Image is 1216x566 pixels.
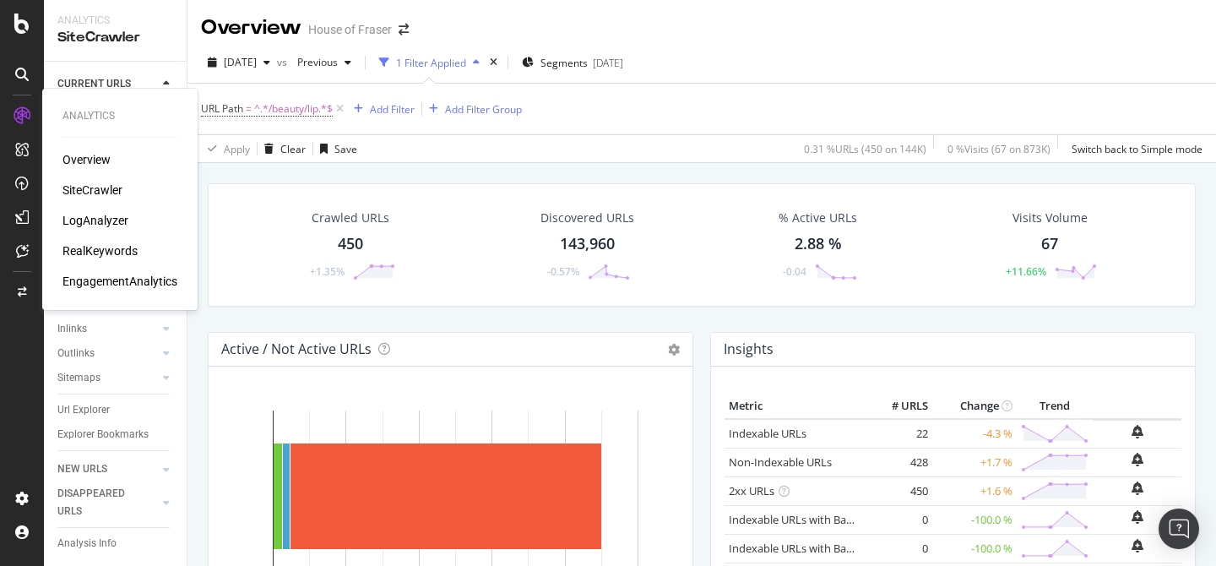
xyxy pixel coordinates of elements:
span: Previous [290,55,338,69]
div: bell-plus [1132,453,1143,466]
div: Discovered URLs [540,210,634,226]
div: 143,960 [560,233,615,255]
div: Inlinks [57,320,87,338]
a: Indexable URLs [729,426,806,441]
div: CURRENT URLS [57,75,131,93]
div: House of Fraser [308,21,392,38]
div: Crawled URLs [312,210,389,226]
div: DISAPPEARED URLS [57,485,143,520]
a: NEW URLS [57,460,158,478]
span: vs [277,55,290,69]
div: Analysis Info [57,535,117,552]
a: DISAPPEARED URLS [57,485,158,520]
div: 450 [338,233,363,255]
div: 0.31 % URLs ( 450 on 144K ) [804,142,926,156]
th: # URLS [865,394,932,419]
div: Add Filter Group [445,102,522,117]
div: Save [334,142,357,156]
th: Metric [725,394,865,419]
span: = [246,101,252,116]
div: 1 Filter Applied [396,56,466,70]
h4: Active / Not Active URLs [221,338,372,361]
td: 0 [865,505,932,534]
th: Change [932,394,1017,419]
a: Url Explorer [57,401,175,419]
td: -100.0 % [932,534,1017,563]
div: bell-plus [1132,482,1143,495]
a: LogAnalyzer [62,212,128,229]
div: Visits Volume [1012,210,1088,226]
div: Switch back to Simple mode [1072,142,1202,156]
button: Save [313,135,357,162]
div: 67 [1041,233,1058,255]
div: Explorer Bookmarks [57,426,149,444]
a: Sitemaps [57,369,158,387]
div: NEW URLS [57,460,107,478]
div: -0.57% [547,264,579,279]
div: 0 % Visits ( 67 on 873K ) [947,142,1050,156]
div: bell-plus [1132,539,1143,552]
div: Open Intercom Messenger [1159,509,1199,549]
div: Add Filter [370,102,415,117]
button: Switch back to Simple mode [1065,135,1202,162]
h4: Insights [724,338,774,361]
button: Add Filter Group [422,99,522,119]
div: [DATE] [593,56,623,70]
button: 1 Filter Applied [372,49,486,76]
a: Overview [62,151,111,168]
button: Segments[DATE] [515,49,630,76]
th: Trend [1017,394,1093,419]
div: SiteCrawler [57,28,173,47]
a: Indexable URLs with Bad Description [729,541,913,556]
td: 450 [865,476,932,505]
td: -4.3 % [932,419,1017,449]
div: +11.66% [1006,264,1046,279]
a: Analysis Info [57,535,175,552]
div: Analytics [57,14,173,28]
a: CURRENT URLS [57,75,158,93]
a: Non-Indexable URLs [729,454,832,470]
span: Segments [540,56,588,70]
a: Outlinks [57,345,158,362]
span: 2025 Sep. 8th [224,55,257,69]
div: % Active URLs [779,210,857,226]
button: Apply [201,135,250,162]
div: bell-plus [1132,425,1143,438]
a: RealKeywords [62,242,138,259]
div: Url Explorer [57,401,110,419]
div: Apply [224,142,250,156]
button: Add Filter [347,99,415,119]
a: EngagementAnalytics [62,273,177,290]
button: Previous [290,49,358,76]
td: 0 [865,534,932,563]
span: ^.*/beauty/lip.*$ [254,97,333,121]
div: Outlinks [57,345,95,362]
div: arrow-right-arrow-left [399,24,409,35]
td: +1.7 % [932,448,1017,476]
i: Options [668,344,680,356]
div: 2.88 % [795,233,842,255]
td: -100.0 % [932,505,1017,534]
td: +1.6 % [932,476,1017,505]
div: -0.04 [783,264,806,279]
div: Sitemaps [57,369,100,387]
div: bell-plus [1132,510,1143,524]
button: [DATE] [201,49,277,76]
div: Analytics [62,109,177,123]
a: SiteCrawler [62,182,122,199]
td: 428 [865,448,932,476]
button: Clear [258,135,306,162]
td: 22 [865,419,932,449]
a: 2xx URLs [729,483,774,498]
div: Overview [201,14,301,42]
div: +1.35% [310,264,345,279]
span: URL Path [201,101,243,116]
a: Inlinks [57,320,158,338]
a: Explorer Bookmarks [57,426,175,444]
div: Clear [280,142,306,156]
